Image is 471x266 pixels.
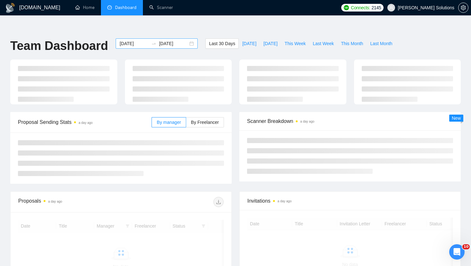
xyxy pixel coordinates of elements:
span: user [389,5,393,10]
a: homeHome [75,5,95,10]
span: Dashboard [115,5,136,10]
button: This Month [337,38,367,49]
button: Last Month [367,38,396,49]
button: setting [458,3,468,13]
span: 10 [462,244,470,249]
time: a day ago [48,200,62,203]
span: to [151,41,156,46]
time: a day ago [300,120,314,123]
span: By manager [157,120,181,125]
button: [DATE] [239,38,260,49]
div: Proposals [18,197,121,207]
span: Last Month [370,40,392,47]
span: This Week [285,40,306,47]
span: [DATE] [263,40,277,47]
span: By Freelancer [191,120,219,125]
time: a day ago [78,121,93,125]
h1: Team Dashboard [10,38,108,53]
span: Last 30 Days [209,40,235,47]
button: Last 30 Days [205,38,239,49]
input: Start date [120,40,149,47]
span: Last Week [313,40,334,47]
img: logo [5,3,15,13]
button: Last Week [309,38,337,49]
iframe: Intercom live chat [449,244,465,260]
span: Invitations [247,197,453,205]
span: Connects: [351,4,370,11]
button: This Week [281,38,309,49]
span: This Month [341,40,363,47]
span: New [452,116,461,121]
time: a day ago [277,199,292,203]
img: upwork-logo.png [344,5,349,10]
a: setting [458,5,468,10]
a: searchScanner [149,5,173,10]
input: End date [159,40,188,47]
span: [DATE] [242,40,256,47]
span: 2145 [371,4,381,11]
span: dashboard [107,5,112,10]
button: [DATE] [260,38,281,49]
span: Proposal Sending Stats [18,118,152,126]
span: Scanner Breakdown [247,117,453,125]
span: swap-right [151,41,156,46]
